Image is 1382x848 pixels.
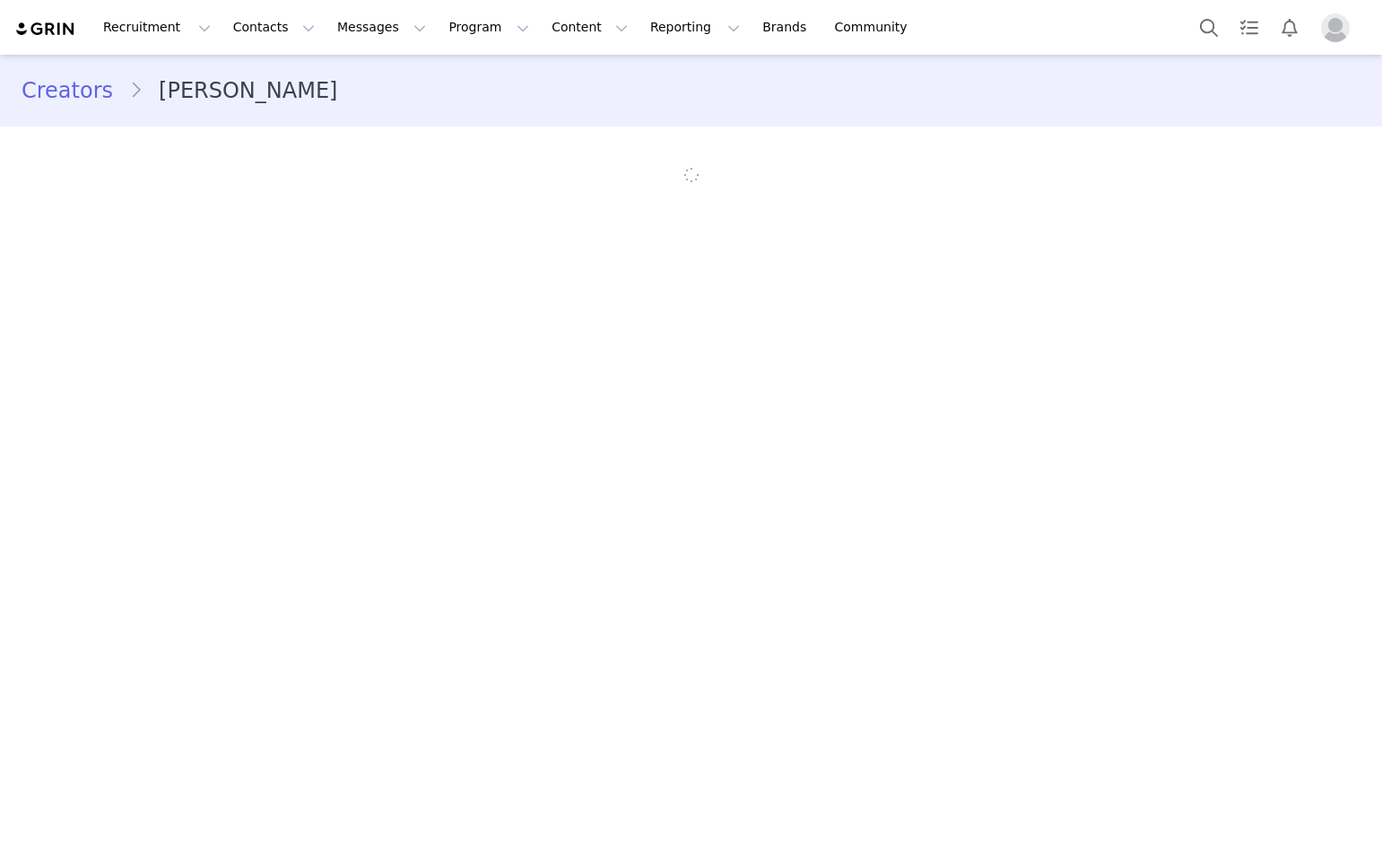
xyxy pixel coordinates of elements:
button: Reporting [639,7,751,48]
button: Notifications [1270,7,1309,48]
a: Community [824,7,926,48]
button: Program [438,7,540,48]
button: Profile [1310,13,1368,42]
button: Contacts [222,7,326,48]
button: Messages [326,7,437,48]
button: Search [1189,7,1229,48]
button: Recruitment [92,7,222,48]
img: grin logo [14,21,77,38]
img: placeholder-profile.jpg [1321,13,1350,42]
a: Brands [752,7,822,48]
a: Tasks [1230,7,1269,48]
button: Content [541,7,639,48]
a: Creators [22,74,129,107]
